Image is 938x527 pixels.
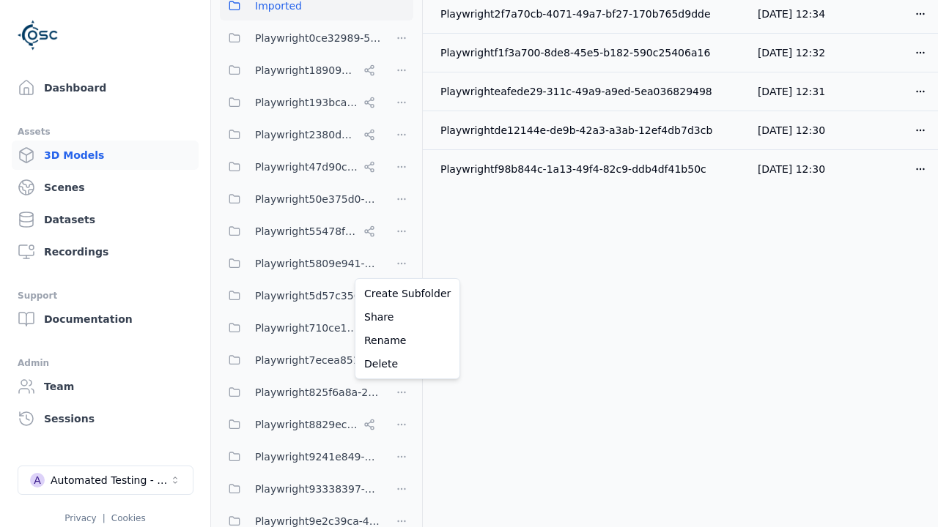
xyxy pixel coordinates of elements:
[358,282,457,305] a: Create Subfolder
[358,352,457,375] a: Delete
[358,305,457,329] a: Share
[358,329,457,352] a: Rename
